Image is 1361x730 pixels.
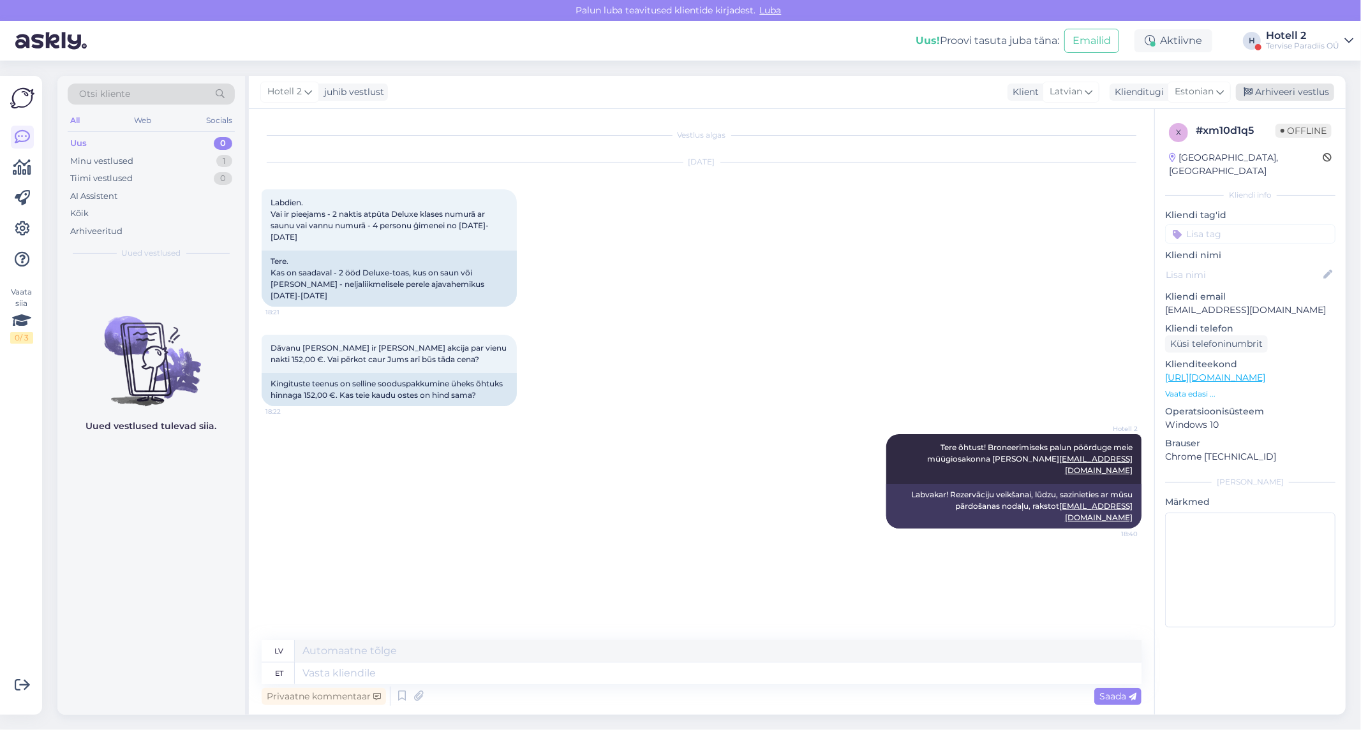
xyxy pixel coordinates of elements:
[916,34,940,47] b: Uus!
[132,112,154,129] div: Web
[86,420,217,433] p: Uued vestlused tulevad siia.
[216,155,232,168] div: 1
[1266,31,1339,41] div: Hotell 2
[57,293,245,408] img: No chats
[886,484,1142,529] div: Labvakar! Rezervāciju veikšanai, lūdzu, sazinieties ar mūsu pārdošanas nodaļu, rakstot
[262,129,1142,141] div: Vestlus algas
[1099,690,1136,702] span: Saada
[1165,189,1335,201] div: Kliendi info
[262,251,517,307] div: Tere. Kas on saadaval - 2 ööd Deluxe-toas, kus on saun või [PERSON_NAME] - neljaliikmelisele pere...
[68,112,82,129] div: All
[1275,124,1332,138] span: Offline
[1165,208,1335,222] p: Kliendi tag'id
[1165,358,1335,371] p: Klienditeekond
[916,33,1059,48] div: Proovi tasuta juba täna:
[214,137,232,150] div: 0
[10,86,34,110] img: Askly Logo
[265,407,313,416] span: 18:22
[271,198,489,242] span: Labdien. Vai ir pieejams - 2 naktis atpūta Deluxe klases numurā ar saunu vai vannu numurā - 4 per...
[262,373,517,406] div: Kingituste teenus on selline sooduspakkumine üheks õhtuks hinnaga 152,00 €. Kas teie kaudu ostes ...
[1165,476,1335,488] div: [PERSON_NAME]
[1165,450,1335,464] p: Chrome [TECHNICAL_ID]
[1266,41,1339,51] div: Tervise Paradiis OÜ
[1090,529,1138,539] span: 18:40
[262,156,1142,168] div: [DATE]
[1165,224,1335,244] input: Lisa tag
[70,207,89,220] div: Kõik
[204,112,235,129] div: Socials
[10,332,33,344] div: 0 / 3
[271,343,509,364] span: Dāvanu [PERSON_NAME] ir [PERSON_NAME] akcija par vienu nakti 152,00 €. Vai pērkot caur Jums arī b...
[70,225,123,238] div: Arhiveeritud
[265,307,313,317] span: 18:21
[1165,290,1335,303] p: Kliendi email
[1165,405,1335,418] p: Operatsioonisüsteem
[1165,437,1335,450] p: Brauser
[214,172,232,185] div: 0
[70,172,133,185] div: Tiimi vestlused
[1176,128,1181,137] span: x
[1266,31,1353,51] a: Hotell 2Tervise Paradiis OÜ
[1236,84,1334,101] div: Arhiveeri vestlus
[1008,85,1039,99] div: Klient
[1134,29,1212,52] div: Aktiivne
[1059,501,1133,522] a: [EMAIL_ADDRESS][DOMAIN_NAME]
[1165,335,1268,353] div: Küsi telefoninumbrit
[70,155,133,168] div: Minu vestlused
[1169,151,1323,178] div: [GEOGRAPHIC_DATA], [GEOGRAPHIC_DATA]
[1064,29,1119,53] button: Emailid
[1243,32,1261,50] div: H
[1165,322,1335,335] p: Kliendi telefon
[10,286,33,344] div: Vaata siia
[927,442,1134,475] span: Tere õhtust! Broneerimiseks palun pöörduge meie müügiosakonna [PERSON_NAME]
[1165,249,1335,262] p: Kliendi nimi
[122,247,181,259] span: Uued vestlused
[70,137,87,150] div: Uus
[1110,85,1164,99] div: Klienditugi
[262,688,386,705] div: Privaatne kommentaar
[1165,372,1265,383] a: [URL][DOMAIN_NAME]
[1050,85,1082,99] span: Latvian
[267,85,302,99] span: Hotell 2
[1166,268,1321,282] input: Lisa nimi
[1165,388,1335,400] p: Vaata edasi ...
[1165,495,1335,509] p: Märkmed
[1196,123,1275,138] div: # xm10d1q5
[1059,454,1133,475] a: [EMAIL_ADDRESS][DOMAIN_NAME]
[756,4,785,16] span: Luba
[79,87,130,101] span: Otsi kliente
[1090,424,1138,434] span: Hotell 2
[275,640,284,662] div: lv
[1165,303,1335,317] p: [EMAIL_ADDRESS][DOMAIN_NAME]
[1175,85,1214,99] span: Estonian
[275,662,283,684] div: et
[70,190,117,203] div: AI Assistent
[319,85,384,99] div: juhib vestlust
[1165,418,1335,432] p: Windows 10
